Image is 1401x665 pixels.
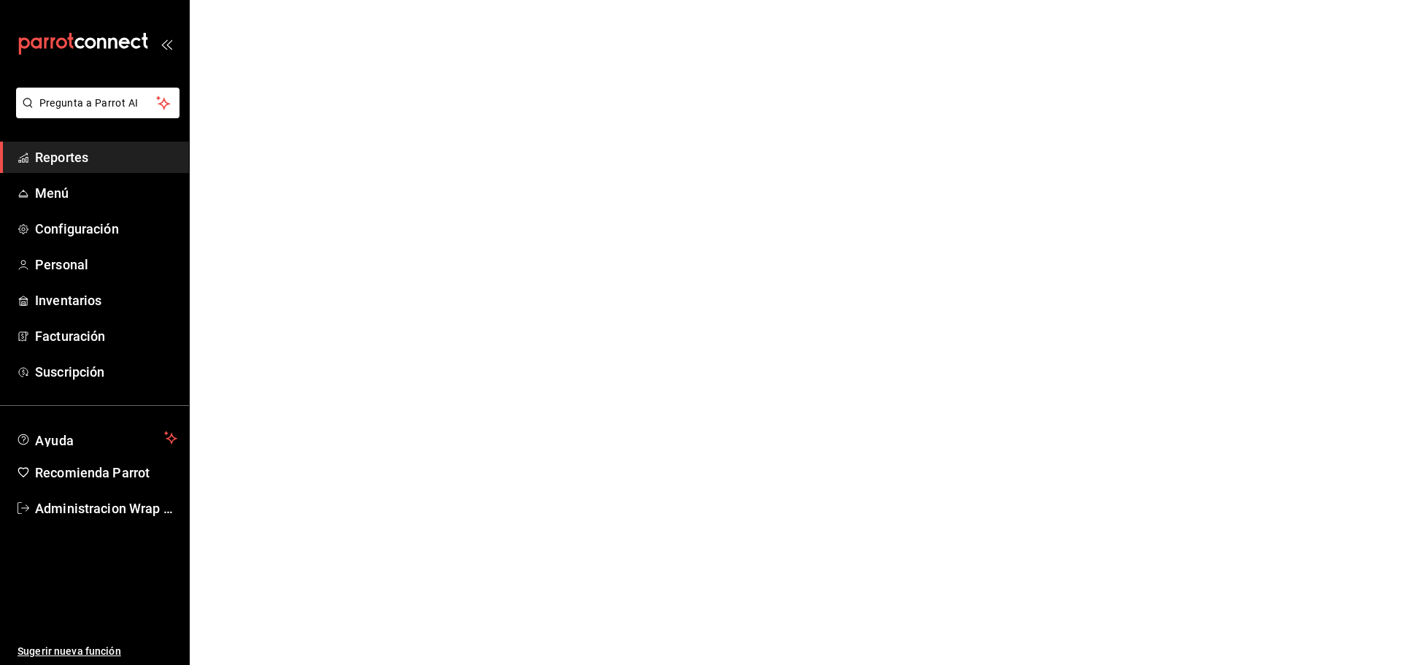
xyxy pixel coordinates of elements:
span: Administracion Wrap N Roll [35,499,177,518]
span: Pregunta a Parrot AI [39,96,157,111]
span: Configuración [35,219,177,239]
span: Reportes [35,147,177,167]
span: Recomienda Parrot [35,463,177,483]
span: Inventarios [35,291,177,310]
span: Suscripción [35,362,177,382]
span: Menú [35,183,177,203]
button: Pregunta a Parrot AI [16,88,180,118]
a: Pregunta a Parrot AI [10,106,180,121]
span: Personal [35,255,177,274]
button: open_drawer_menu [161,38,172,50]
span: Sugerir nueva función [18,644,177,659]
span: Facturación [35,326,177,346]
span: Ayuda [35,429,158,447]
